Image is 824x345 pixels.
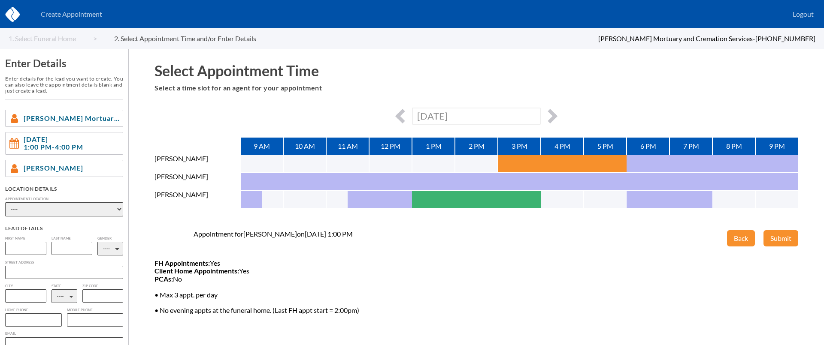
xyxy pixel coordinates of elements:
[326,138,369,155] div: 11 AM
[51,237,93,240] label: Last Name
[154,191,240,209] div: [PERSON_NAME]
[154,62,798,79] h1: Select Appointment Time
[24,114,119,122] span: [PERSON_NAME] Mortuary and Cremation Services
[283,138,326,155] div: 10 AM
[240,138,283,155] div: 9 AM
[5,237,46,240] label: First Name
[154,267,239,275] b: Client Home Appointments:
[669,138,712,155] div: 7 PM
[194,230,353,238] div: Appointment for [PERSON_NAME] on [DATE] 1:00 PM
[369,138,412,155] div: 12 PM
[154,275,173,283] b: PCAs:
[598,34,755,42] span: [PERSON_NAME] Mortuary and Cremation Services -
[541,138,584,155] div: 4 PM
[9,35,97,42] a: 1. Select Funeral Home
[627,138,669,155] div: 6 PM
[82,284,124,288] label: Zip Code
[755,138,798,155] div: 9 PM
[5,308,62,312] label: Home Phone
[97,237,123,240] label: Gender
[5,186,123,192] div: Location Details
[154,155,240,173] div: [PERSON_NAME]
[5,197,123,201] label: Appointment Location
[727,230,755,246] button: Back
[24,164,83,172] span: [PERSON_NAME]
[154,259,359,315] span: Yes Yes No • Max 3 appt. per day • No evening appts at the funeral home. (Last FH appt start = 2:...
[154,173,240,191] div: [PERSON_NAME]
[412,138,455,155] div: 1 PM
[67,308,124,312] label: Mobile Phone
[455,138,498,155] div: 2 PM
[5,76,123,93] h6: Enter details for the lead you want to create. You can also leave the appointment details blank a...
[5,261,123,264] label: Street Address
[763,230,798,246] button: Submit
[5,284,46,288] label: City
[712,138,755,155] div: 8 PM
[154,259,210,267] b: FH Appointments:
[498,138,541,155] div: 3 PM
[5,332,123,336] label: Email
[24,135,83,151] span: [DATE] 1:00 PM - 4:00 PM
[114,35,273,42] a: 2. Select Appointment Time and/or Enter Details
[584,138,627,155] div: 5 PM
[5,57,123,69] h3: Enter Details
[755,34,815,42] span: [PHONE_NUMBER]
[51,284,77,288] label: State
[154,84,798,92] h6: Select a time slot for an agent for your appointment
[5,225,123,231] div: Lead Details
